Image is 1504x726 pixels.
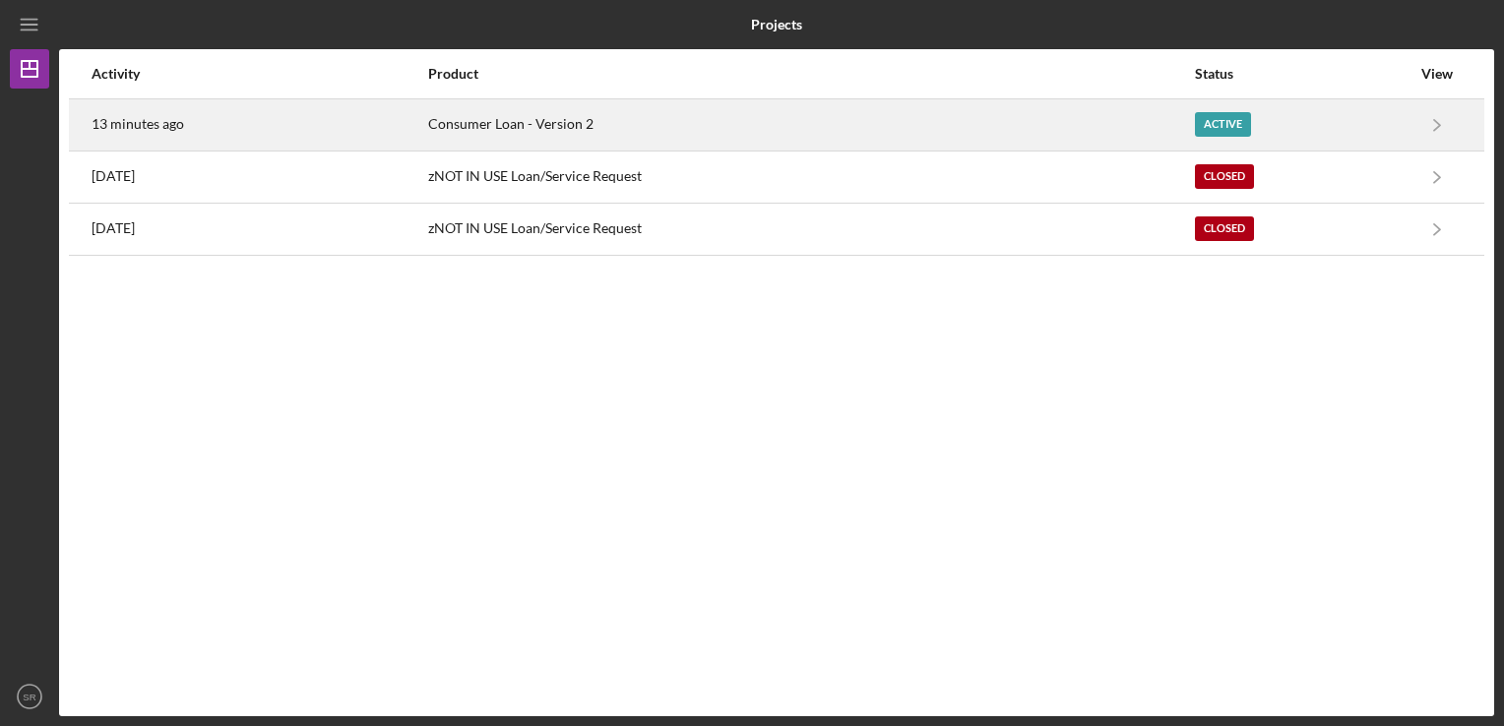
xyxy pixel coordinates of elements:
div: Consumer Loan - Version 2 [428,100,1194,150]
time: 2025-10-15 14:32 [92,116,184,132]
text: SR [23,692,35,702]
div: Product [428,66,1194,82]
div: Closed [1195,216,1254,241]
time: 2024-01-29 19:30 [92,168,135,184]
div: zNOT IN USE Loan/Service Request [428,205,1194,254]
div: Active [1195,112,1251,137]
time: 2023-09-06 19:49 [92,220,135,236]
button: SR [10,677,49,716]
div: zNOT IN USE Loan/Service Request [428,152,1194,202]
b: Projects [751,17,802,32]
div: View [1412,66,1462,82]
div: Closed [1195,164,1254,189]
div: Activity [92,66,426,82]
div: Status [1195,66,1410,82]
